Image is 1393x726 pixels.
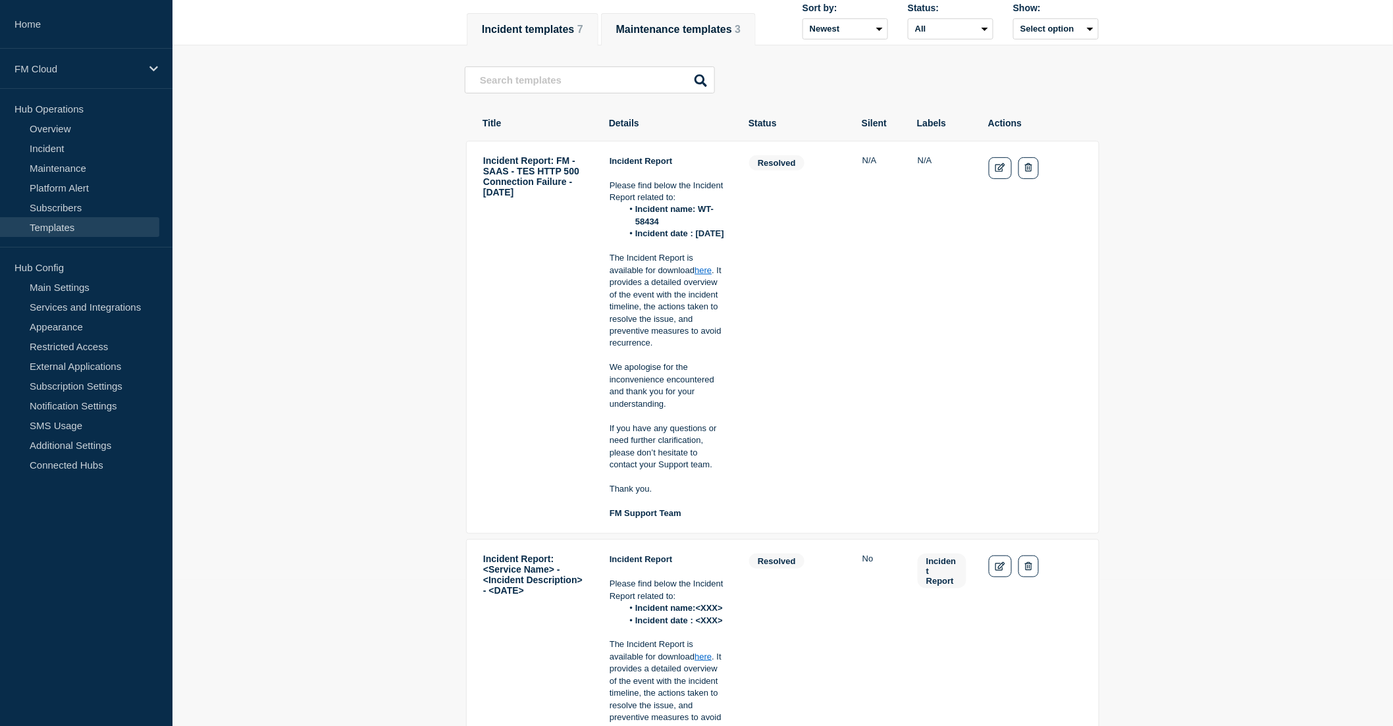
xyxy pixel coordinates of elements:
[610,483,727,495] p: Thank you.
[918,554,966,588] span: Incident Report
[916,117,966,129] th: Labels
[988,155,1083,521] td: Actions: Edit Delete
[1018,556,1039,577] button: Delete
[610,508,681,518] strong: FM Support Team
[1013,3,1099,13] div: Show:
[482,117,587,129] th: Title
[802,3,888,13] div: Sort by:
[577,24,583,35] span: 7
[610,554,672,564] strong: Incident Report
[635,603,723,613] strong: Incident name:<XXX>
[483,155,588,521] td: Title: Incident Report: FM - SAAS - TES HTTP 500 Connection Failure - 27/08/2025
[14,63,141,74] p: FM Cloud
[608,117,727,129] th: Details
[465,66,715,93] input: Search templates
[748,117,840,129] th: Status
[610,578,727,602] p: Please find below the Incident Report related to:
[987,117,1082,129] th: Actions
[735,24,741,35] span: 3
[908,3,993,13] div: Status:
[862,155,896,521] td: Silent: N/A
[695,265,712,275] a: here
[802,18,888,39] select: Sort by
[749,155,804,170] span: resolved
[610,423,727,471] p: If you have any questions or need further clarification, please don’t hesitate to contact your Su...
[609,155,727,521] td: Details: <strong>Incident Report</strong><br/> <br/>Please find below the Incident Report related...
[610,252,727,350] p: The Incident Report is available for download . It provides a detailed overview of the event with...
[635,615,723,625] strong: Incident date : <XXX>
[749,155,841,521] td: Status: resolved
[695,652,712,661] a: here
[749,554,804,569] span: resolved
[610,156,672,166] strong: Incident Report
[635,204,714,226] strong: Incident name: WT-58434
[1018,157,1039,179] button: Delete
[861,117,895,129] th: Silent
[989,556,1012,577] a: Edit
[610,361,727,410] p: We apologise for the inconvenience encountered and thank you for your understanding.
[616,24,741,36] button: Maintenance templates 3
[635,228,724,238] strong: Incident date : [DATE]
[610,180,727,204] p: Please find below the Incident Report related to:
[917,155,967,521] td: Labels: global.none
[482,24,583,36] button: Incident templates 7
[908,18,993,39] select: Status
[989,157,1012,179] a: Edit
[1013,18,1099,39] button: Select option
